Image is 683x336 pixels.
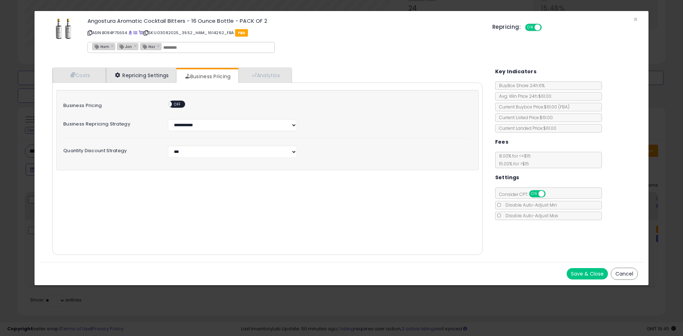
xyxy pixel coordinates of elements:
a: × [111,43,115,49]
span: OFF [541,25,552,31]
label: Business Repricing Strategy [58,119,163,127]
label: Quantity Discount Strategy [58,146,163,153]
span: × [633,14,638,25]
label: Business Pricing [58,101,163,108]
span: ( FBA ) [558,104,570,110]
p: ASIN: B084P7S6S4 | SKU: 03082025_39.52_HAM_1614262_FBA [88,27,482,38]
span: Current Buybox Price: [496,104,570,110]
h5: Fees [495,138,509,146]
h5: Key Indicators [495,67,537,76]
span: 15.00 % for > $15 [496,161,529,167]
span: 8.00 % for <= $15 [496,153,531,167]
a: × [157,43,161,49]
span: Avg. Win Price 24h: $61.00 [496,93,551,99]
a: BuyBox page [128,30,132,36]
span: OFF [172,101,183,107]
a: Analytics [238,68,291,82]
span: Current Landed Price: $61.00 [496,125,556,131]
h3: Angostura Aromatic Cocktail Bitters - 16 Ounce Bottle - PACK OF 2 [88,18,482,23]
span: $61.00 [544,104,570,110]
span: FBA [235,29,248,37]
span: Current Listed Price: $61.00 [496,114,553,121]
button: Cancel [611,268,638,280]
a: Repricing Settings [106,68,176,82]
a: Costs [53,68,106,82]
span: Disable Auto-Adjust Min [502,202,557,208]
img: 41gxoXNSoyL._SL60_.jpg [54,18,73,39]
button: Save & Close [567,268,608,279]
a: × [134,43,138,49]
span: Ham [92,43,109,49]
span: ON [526,25,535,31]
h5: Repricing: [492,24,521,30]
span: BuyBox Share 24h: 6% [496,82,545,89]
a: Your listing only [139,30,143,36]
span: Jan [117,43,132,49]
span: ON [530,191,539,197]
span: OFF [544,191,556,197]
span: Haz [141,43,155,49]
a: Business Pricing [176,69,238,84]
span: Disable Auto-Adjust Max [502,213,558,219]
h5: Settings [495,173,519,182]
a: All offer listings [133,30,137,36]
span: Consider CPT: [496,191,555,197]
